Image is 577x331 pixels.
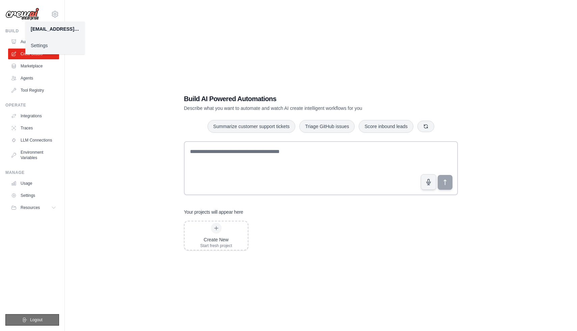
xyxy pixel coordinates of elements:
span: Resources [21,205,40,210]
a: Usage [8,178,59,189]
div: Operate [5,102,59,108]
div: Manage [5,170,59,175]
a: Tool Registry [8,85,59,96]
div: [EMAIL_ADDRESS][DOMAIN_NAME] [31,26,79,32]
a: Crew Studio [8,49,59,59]
button: Summarize customer support tickets [208,120,295,133]
button: Resources [8,202,59,213]
div: Start fresh project [200,243,232,248]
a: Automations [8,36,59,47]
img: Logo [5,8,39,21]
button: Triage GitHub issues [299,120,355,133]
a: Environment Variables [8,147,59,163]
a: Settings [8,190,59,201]
button: Score inbound leads [359,120,413,133]
button: Click to speak your automation idea [421,174,436,190]
h3: Your projects will appear here [184,209,243,215]
button: Get new suggestions [417,121,434,132]
div: Build [5,28,59,34]
a: Marketplace [8,61,59,71]
a: Agents [8,73,59,84]
a: LLM Connections [8,135,59,146]
span: Logout [30,317,43,323]
div: Create New [200,236,232,243]
a: Integrations [8,111,59,121]
p: Describe what you want to automate and watch AI create intelligent workflows for you [184,105,411,112]
a: Traces [8,123,59,133]
h1: Build AI Powered Automations [184,94,411,103]
a: Settings [25,39,85,52]
iframe: Chat Widget [543,299,577,331]
button: Logout [5,314,59,326]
